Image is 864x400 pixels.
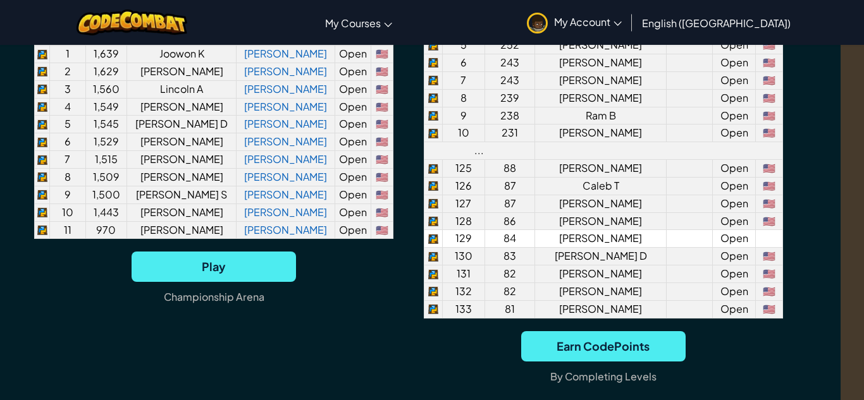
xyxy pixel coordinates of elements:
[35,169,50,186] td: python
[534,124,666,142] td: [PERSON_NAME]
[713,89,756,107] td: Open
[50,63,85,80] td: 2
[35,186,50,203] td: python
[713,300,756,318] td: Open
[442,230,485,248] td: 129
[713,283,756,301] td: Open
[442,300,485,318] td: 133
[485,300,535,318] td: 81
[442,248,485,265] td: 130
[442,54,485,72] td: 6
[325,16,381,30] span: My Courses
[442,265,485,283] td: 131
[534,248,666,265] td: [PERSON_NAME] D
[756,124,783,142] td: United States
[485,71,535,89] td: 243
[50,80,85,98] td: 3
[442,212,485,230] td: 128
[424,212,442,230] td: python
[127,98,236,116] td: [PERSON_NAME]
[85,80,127,98] td: 1,560
[442,124,485,142] td: 10
[371,221,393,239] td: United States
[335,169,371,186] td: Open
[756,54,783,72] td: United States
[713,248,756,265] td: Open
[244,64,327,78] a: [PERSON_NAME]
[85,169,127,186] td: 1,509
[534,195,666,212] td: [PERSON_NAME]
[713,212,756,230] td: Open
[713,195,756,212] td: Open
[642,16,791,30] span: English ([GEOGRAPHIC_DATA])
[424,160,442,178] td: python
[424,124,442,142] td: python
[442,37,485,54] td: 5
[335,151,371,169] td: Open
[485,212,535,230] td: 86
[127,116,236,133] td: [PERSON_NAME] D
[371,203,393,221] td: United States
[534,54,666,72] td: [PERSON_NAME]
[244,47,327,60] a: [PERSON_NAME]
[424,248,442,265] td: python
[424,142,534,160] td: ...
[85,98,127,116] td: 1,549
[713,54,756,72] td: Open
[713,37,756,54] td: Open
[756,283,783,301] td: United States
[534,230,666,248] td: [PERSON_NAME]
[371,133,393,151] td: United States
[424,107,442,124] td: python
[77,9,187,35] img: CodeCombat logo
[50,151,85,169] td: 7
[335,80,371,98] td: Open
[371,80,393,98] td: United States
[244,152,327,166] a: [PERSON_NAME]
[485,37,535,54] td: 252
[371,186,393,203] td: United States
[636,6,797,40] a: English ([GEOGRAPHIC_DATA])
[127,80,236,98] td: Lincoln A
[485,283,535,301] td: 82
[534,89,666,107] td: [PERSON_NAME]
[521,3,628,42] a: My Account
[485,54,535,72] td: 243
[244,100,327,113] a: [PERSON_NAME]
[534,265,666,283] td: [PERSON_NAME]
[756,265,783,283] td: United States
[534,283,666,301] td: [PERSON_NAME]
[485,177,535,195] td: 87
[335,133,371,151] td: Open
[534,71,666,89] td: [PERSON_NAME]
[534,37,666,54] td: [PERSON_NAME]
[85,151,127,169] td: 1,515
[424,177,442,195] td: python
[756,248,783,265] td: United States
[35,45,50,63] td: python
[534,212,666,230] td: [PERSON_NAME]
[85,186,127,203] td: 1,500
[244,117,327,130] a: [PERSON_NAME]
[35,116,50,133] td: python
[85,45,127,63] td: 1,639
[424,71,442,89] td: python
[442,71,485,89] td: 7
[485,160,535,178] td: 88
[442,195,485,212] td: 127
[164,287,264,307] p: Championship Arena
[713,177,756,195] td: Open
[127,133,236,151] td: [PERSON_NAME]
[244,205,327,219] a: [PERSON_NAME]
[485,195,535,212] td: 87
[371,169,393,186] td: United States
[127,45,236,63] td: Joowon K
[335,203,371,221] td: Open
[424,300,442,318] td: python
[756,195,783,212] td: United States
[85,203,127,221] td: 1,443
[127,221,236,239] td: [PERSON_NAME]
[424,54,442,72] td: python
[485,248,535,265] td: 83
[442,283,485,301] td: 132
